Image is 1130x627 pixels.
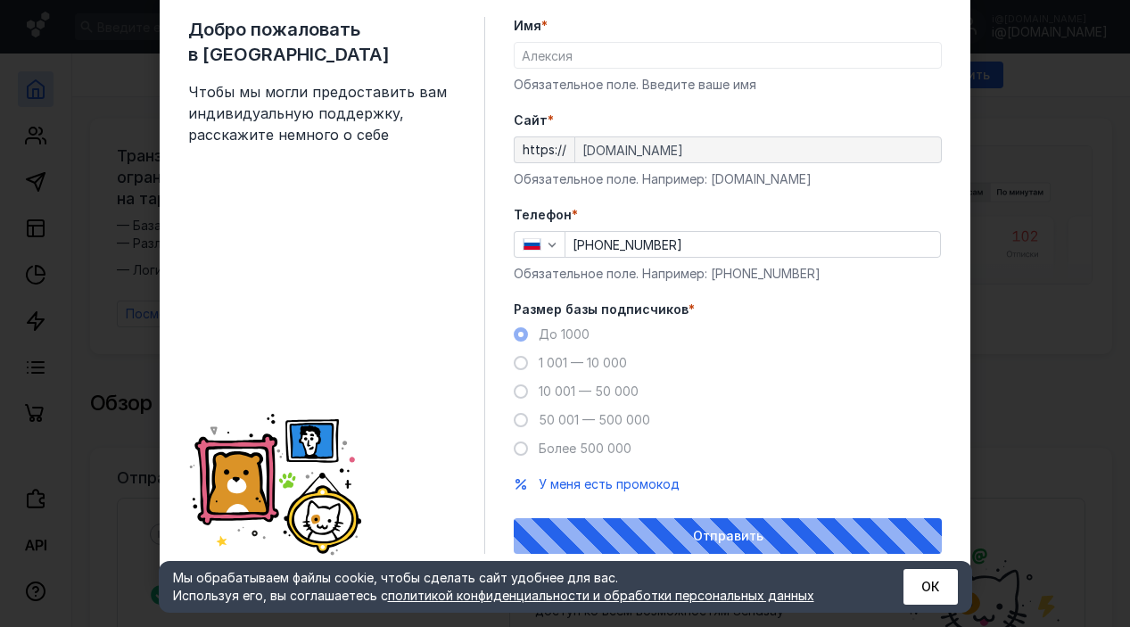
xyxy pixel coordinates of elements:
[514,301,689,318] span: Размер базы подписчиков
[514,76,942,94] div: Обязательное поле. Введите ваше имя
[514,170,942,188] div: Обязательное поле. Например: [DOMAIN_NAME]
[188,17,456,67] span: Добро пожаловать в [GEOGRAPHIC_DATA]
[388,588,814,603] a: политикой конфиденциальности и обработки персональных данных
[539,476,680,491] span: У меня есть промокод
[539,475,680,493] button: У меня есть промокод
[514,265,942,283] div: Обязательное поле. Например: [PHONE_NUMBER]
[173,569,860,605] div: Мы обрабатываем файлы cookie, чтобы сделать сайт удобнее для вас. Используя его, вы соглашаетесь c
[514,111,548,129] span: Cайт
[514,17,541,35] span: Имя
[188,81,456,145] span: Чтобы мы могли предоставить вам индивидуальную поддержку, расскажите немного о себе
[514,206,572,224] span: Телефон
[903,569,958,605] button: ОК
